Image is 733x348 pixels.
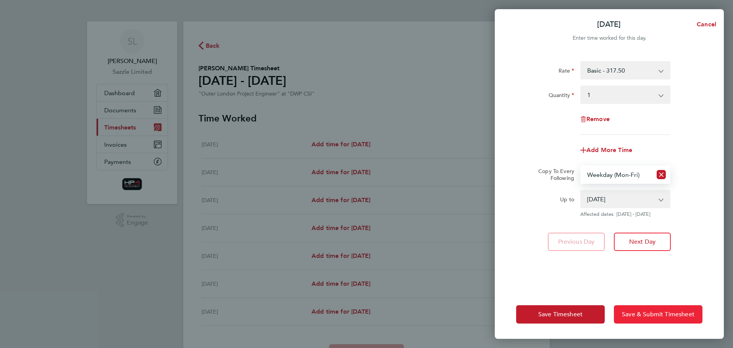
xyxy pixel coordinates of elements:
[694,21,716,28] span: Cancel
[622,311,694,318] span: Save & Submit Timesheet
[614,305,702,324] button: Save & Submit Timesheet
[559,67,574,76] label: Rate
[657,166,666,183] button: Reset selection
[532,168,574,181] label: Copy To Every Following
[495,34,724,43] div: Enter time worked for this day.
[586,146,632,154] span: Add More Time
[685,17,724,32] button: Cancel
[629,238,656,246] span: Next Day
[614,233,671,251] button: Next Day
[549,92,574,101] label: Quantity
[580,211,670,217] span: Affected dates: [DATE] - [DATE]
[560,196,574,205] label: Up to
[586,115,610,123] span: Remove
[580,147,632,153] button: Add More Time
[538,311,583,318] span: Save Timesheet
[516,305,605,324] button: Save Timesheet
[580,116,610,122] button: Remove
[597,19,621,30] p: [DATE]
